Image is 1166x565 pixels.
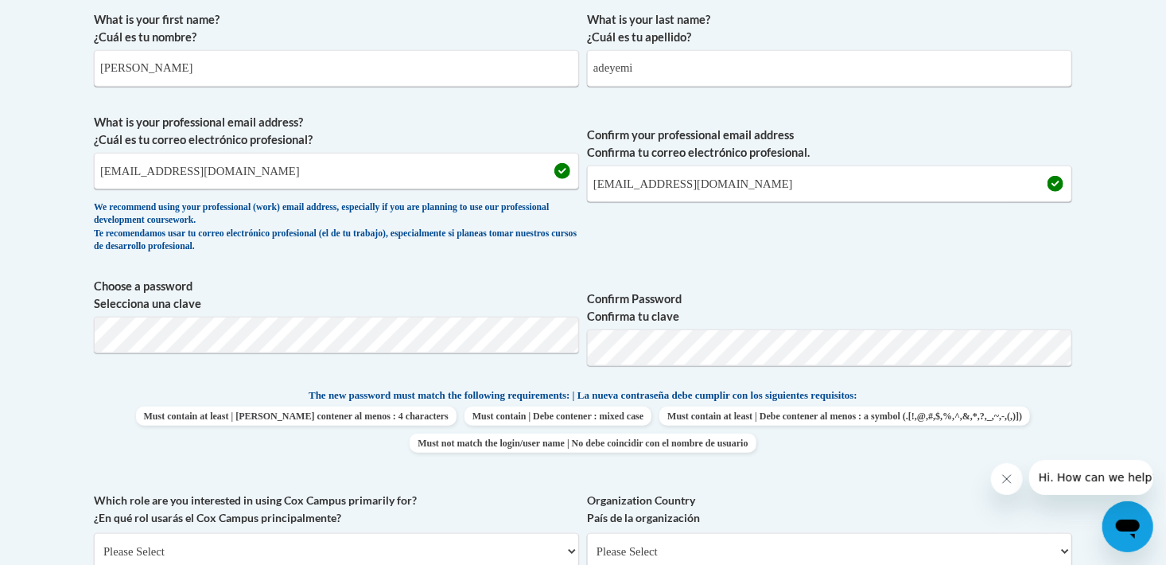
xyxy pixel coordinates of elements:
label: Choose a password Selecciona una clave [94,278,579,313]
span: Must contain | Debe contener : mixed case [464,407,651,426]
input: Metadata input [587,50,1072,87]
iframe: Close message [991,463,1023,495]
label: Confirm your professional email address Confirma tu correo electrónico profesional. [587,127,1072,162]
span: Must not match the login/user name | No debe coincidir con el nombre de usuario [410,434,756,453]
iframe: Message from company [1029,460,1153,495]
label: What is your first name? ¿Cuál es tu nombre? [94,11,579,46]
span: Hi. How can we help? [10,11,129,24]
label: Which role are you interested in using Cox Campus primarily for? ¿En qué rol usarás el Cox Campus... [94,492,579,527]
label: Confirm Password Confirma tu clave [587,290,1072,325]
input: Metadata input [94,153,579,189]
span: Must contain at least | Debe contener al menos : a symbol (.[!,@,#,$,%,^,&,*,?,_,~,-,(,)]) [659,407,1030,426]
span: The new password must match the following requirements: | La nueva contraseña debe cumplir con lo... [309,388,857,403]
iframe: Button to launch messaging window [1102,501,1153,552]
input: Required [587,166,1072,202]
input: Metadata input [94,50,579,87]
label: Organization Country País de la organización [587,492,1072,527]
label: What is your last name? ¿Cuál es tu apellido? [587,11,1072,46]
div: We recommend using your professional (work) email address, especially if you are planning to use ... [94,201,579,254]
span: Must contain at least | [PERSON_NAME] contener al menos : 4 characters [136,407,457,426]
label: What is your professional email address? ¿Cuál es tu correo electrónico profesional? [94,114,579,149]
